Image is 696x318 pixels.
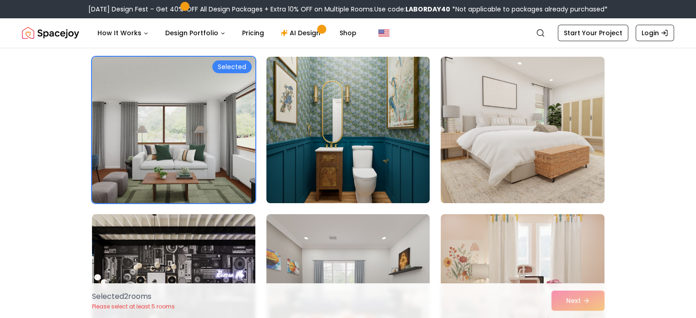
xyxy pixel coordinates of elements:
p: Please select at least 5 rooms [92,303,175,310]
div: Selected [212,60,252,73]
img: Room room-2 [266,57,430,203]
nav: Main [90,24,364,42]
span: Use code: [374,5,450,14]
img: Room room-1 [92,57,255,203]
button: How It Works [90,24,156,42]
span: *Not applicable to packages already purchased* [450,5,608,14]
p: Selected 2 room s [92,291,175,302]
a: Pricing [235,24,271,42]
img: Spacejoy Logo [22,24,79,42]
div: [DATE] Design Fest – Get 40% OFF All Design Packages + Extra 10% OFF on Multiple Rooms. [88,5,608,14]
a: AI Design [273,24,330,42]
a: Spacejoy [22,24,79,42]
button: Design Portfolio [158,24,233,42]
img: United States [378,27,389,38]
img: Room room-3 [437,53,608,207]
b: LABORDAY40 [405,5,450,14]
a: Login [636,25,674,41]
nav: Global [22,18,674,48]
a: Shop [332,24,364,42]
a: Start Your Project [558,25,628,41]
